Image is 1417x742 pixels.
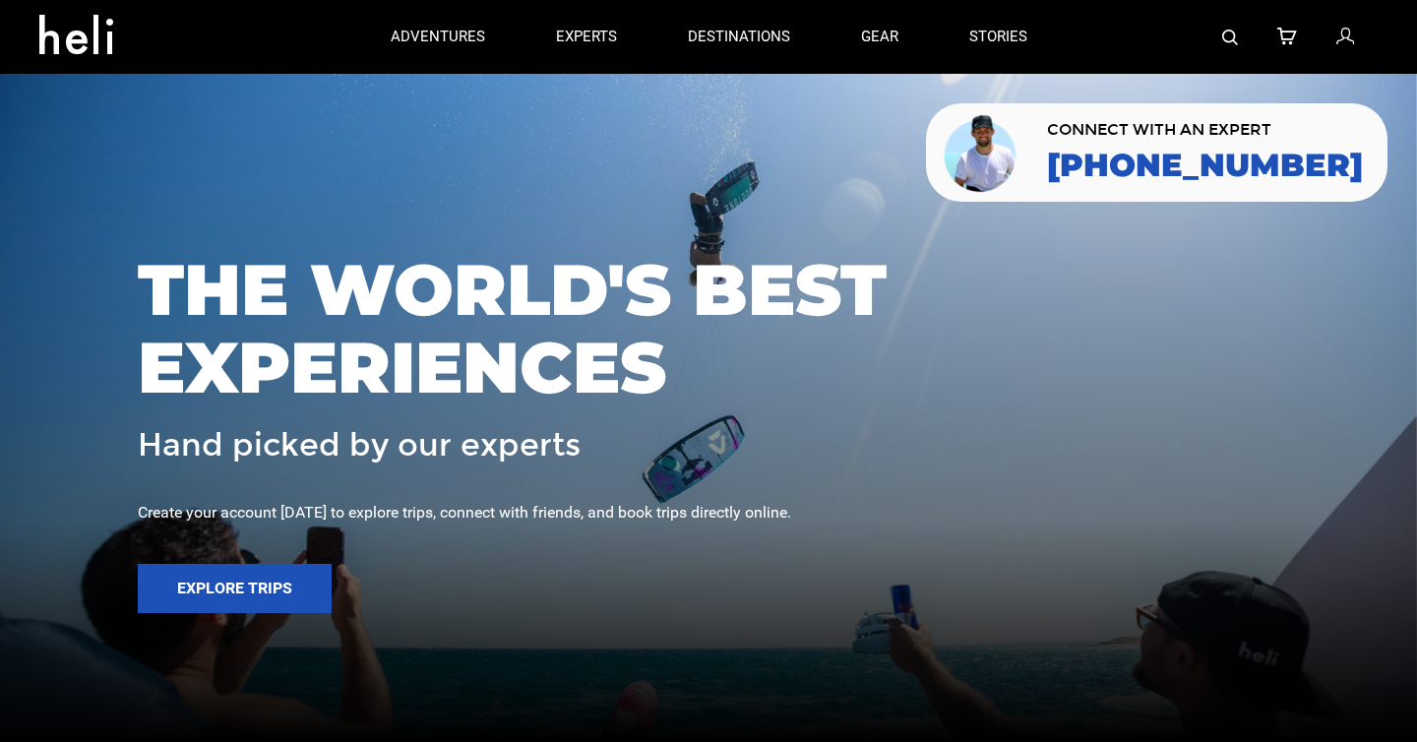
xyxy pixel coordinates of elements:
[1047,122,1363,138] span: CONNECT WITH AN EXPERT
[688,27,790,47] p: destinations
[138,502,1279,525] div: Create your account [DATE] to explore trips, connect with friends, and book trips directly online.
[1222,30,1238,45] img: search-bar-icon.svg
[556,27,617,47] p: experts
[138,564,332,613] button: Explore Trips
[138,251,1279,406] span: THE WORLD'S BEST EXPERIENCES
[391,27,485,47] p: adventures
[1047,148,1363,183] a: [PHONE_NUMBER]
[138,428,581,463] span: Hand picked by our experts
[941,111,1022,194] img: contact our team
